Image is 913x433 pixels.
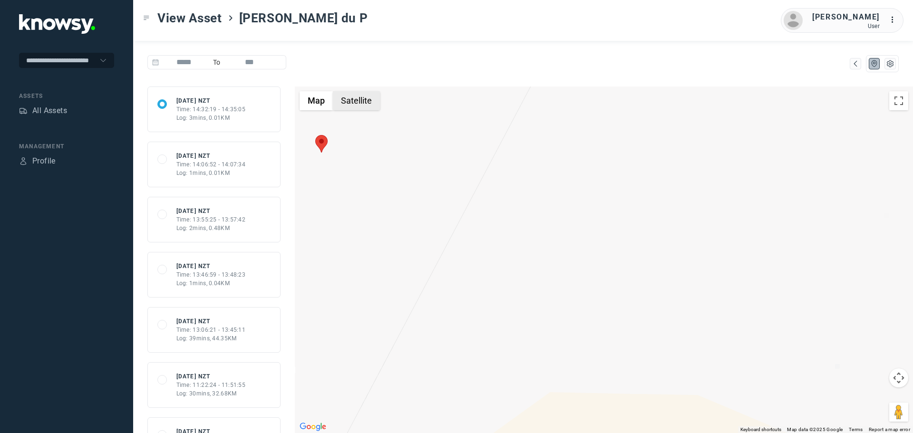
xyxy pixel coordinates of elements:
[300,91,333,110] button: Show street map
[143,15,150,21] div: Toggle Menu
[176,262,246,270] div: [DATE] NZT
[870,59,879,68] div: Map
[176,381,246,389] div: Time: 11:22:24 - 11:51:55
[851,59,860,68] div: Map
[890,16,899,23] tspan: ...
[889,403,908,422] button: Drag Pegman onto the map to open Street View
[19,105,67,116] a: AssetsAll Assets
[157,10,222,27] span: View Asset
[176,169,246,177] div: Log: 1mins, 0.01KM
[889,368,908,387] button: Map camera controls
[176,215,246,224] div: Time: 13:55:25 - 13:57:42
[812,11,880,23] div: [PERSON_NAME]
[176,326,246,334] div: Time: 13:06:21 - 13:45:11
[176,317,246,326] div: [DATE] NZT
[19,106,28,115] div: Assets
[886,59,894,68] div: List
[19,157,28,165] div: Profile
[176,224,246,232] div: Log: 2mins, 0.48KM
[176,389,246,398] div: Log: 30mins, 32.68KM
[297,421,329,433] a: Open this area in Google Maps (opens a new window)
[32,105,67,116] div: All Assets
[176,207,246,215] div: [DATE] NZT
[787,427,843,432] span: Map data ©2025 Google
[869,427,910,432] a: Report a map error
[333,91,380,110] button: Show satellite imagery
[176,270,246,279] div: Time: 13:46:59 - 13:48:23
[227,14,234,22] div: >
[889,14,901,27] div: :
[176,279,246,288] div: Log: 1mins, 0.04KM
[239,10,368,27] span: [PERSON_NAME] du P
[19,155,56,167] a: ProfileProfile
[32,155,56,167] div: Profile
[784,11,803,30] img: avatar.png
[740,426,781,433] button: Keyboard shortcuts
[176,372,246,381] div: [DATE] NZT
[176,105,246,114] div: Time: 14:32:19 - 14:35:05
[176,160,246,169] div: Time: 14:06:52 - 14:07:34
[19,92,114,100] div: Assets
[812,23,880,29] div: User
[849,427,863,432] a: Terms (opens in new tab)
[19,14,95,34] img: Application Logo
[176,96,246,105] div: [DATE] NZT
[889,14,901,26] div: :
[209,55,224,69] span: To
[889,91,908,110] button: Toggle fullscreen view
[176,334,246,343] div: Log: 39mins, 44.35KM
[297,421,329,433] img: Google
[19,142,114,151] div: Management
[176,152,246,160] div: [DATE] NZT
[176,114,246,122] div: Log: 3mins, 0.01KM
